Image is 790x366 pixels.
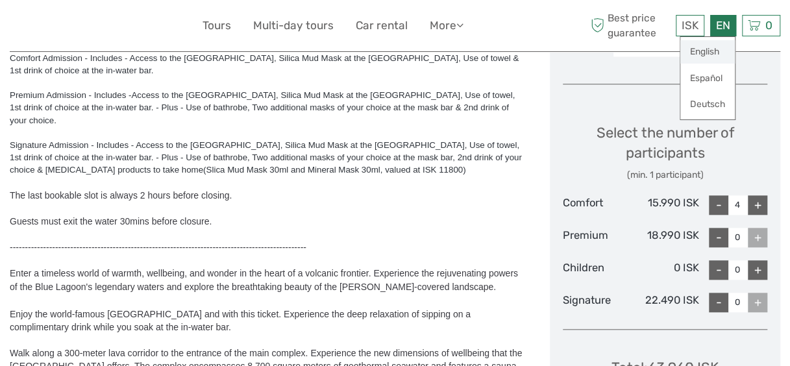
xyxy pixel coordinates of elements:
[10,89,523,126] div: Premium Admission - Includes -
[10,190,232,201] span: The last bookable slot is always 2 hours before closing.
[10,52,523,77] div: Comfort Admission - Includes - Access to the [GEOGRAPHIC_DATA], Silica Mud Mask at the [GEOGRAPHI...
[563,123,767,182] div: Select the number of participants
[430,16,463,35] a: More
[680,93,735,116] a: Deutsch
[748,293,767,312] div: +
[563,293,631,312] div: Signature
[563,169,767,182] div: (min. 1 participant)
[563,260,631,280] div: Children
[587,11,673,40] span: Best price guarantee
[149,20,165,36] button: Open LiveChat chat widget
[10,309,471,332] span: Enjoy the world-famous [GEOGRAPHIC_DATA] and with this ticket. Experience the deep relaxation of ...
[748,260,767,280] div: +
[709,260,728,280] div: -
[748,195,767,215] div: +
[680,67,735,90] a: Español
[563,195,631,215] div: Comfort
[203,16,231,35] a: Tours
[18,23,147,33] p: We're away right now. Please check back later!
[10,242,306,252] span: --------------------------------------------------------------------------------------------------
[631,260,699,280] div: 0 ISK
[356,16,408,35] a: Car rental
[680,40,735,64] a: English
[10,10,76,42] img: 632-1a1f61c2-ab70-46c5-a88f-57c82c74ba0d_logo_small.jpg
[631,293,699,312] div: 22.490 ISK
[710,15,736,36] div: EN
[10,254,523,292] span: Enter a timeless world of warmth, wellbeing, and wonder in the heart of a volcanic frontier. Expe...
[709,293,728,312] div: -
[709,228,728,247] div: -
[10,140,522,175] span: Access to the [GEOGRAPHIC_DATA], Silica Mud Mask at the [GEOGRAPHIC_DATA], Use of towel, 1st drin...
[563,228,631,247] div: Premium
[631,228,699,247] div: 18.990 ISK
[709,195,728,215] div: -
[253,16,334,35] a: Multi-day tours
[10,90,515,125] span: Access to the [GEOGRAPHIC_DATA], Silica Mud Mask at the [GEOGRAPHIC_DATA], Use of towel, 1st drin...
[10,216,212,226] span: Guests must exit the water 30mins before closure.
[682,19,698,32] span: ISK
[763,19,774,32] span: 0
[10,140,134,150] span: Signature Admission - Includes -
[631,195,699,215] div: 15.990 ISK
[748,228,767,247] div: +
